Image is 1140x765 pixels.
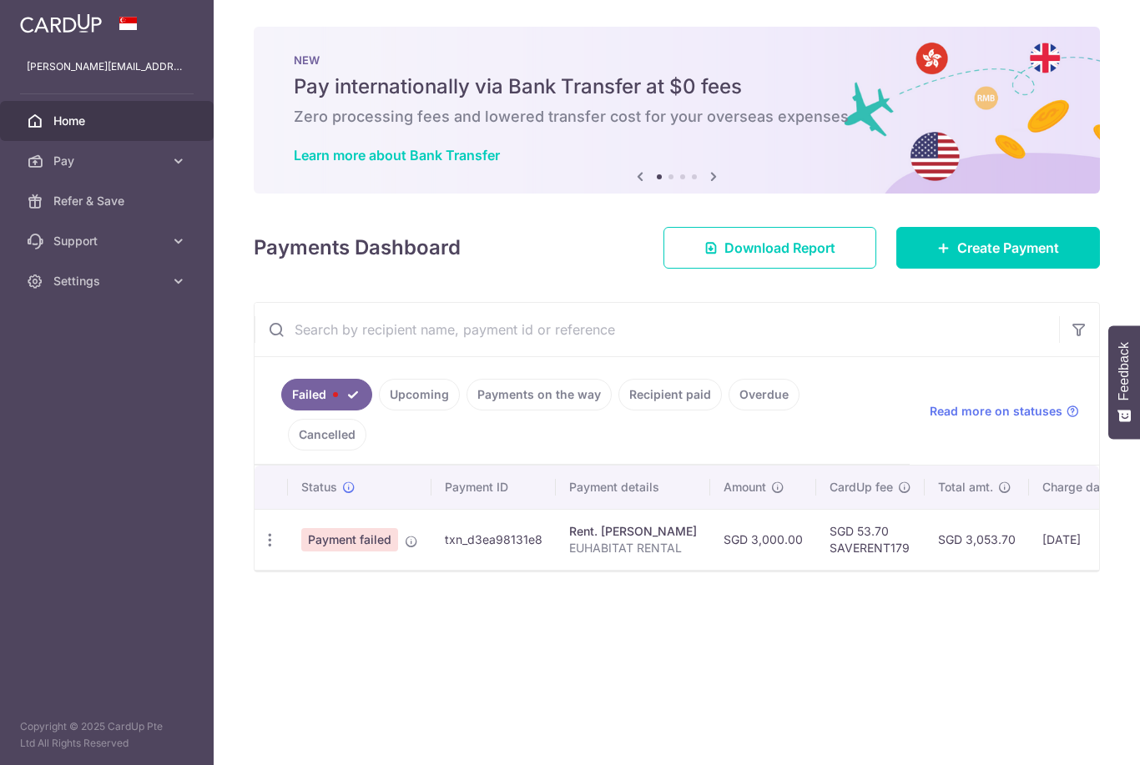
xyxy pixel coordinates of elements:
span: Create Payment [957,238,1059,258]
p: EUHABITAT RENTAL [569,540,697,556]
span: Status [301,479,337,496]
th: Payment details [556,466,710,509]
button: Feedback - Show survey [1108,325,1140,439]
a: Recipient paid [618,379,722,410]
th: Payment ID [431,466,556,509]
a: Download Report [663,227,876,269]
span: Refer & Save [53,193,164,209]
p: NEW [294,53,1060,67]
td: SGD 3,000.00 [710,509,816,570]
td: SGD 53.70 SAVERENT179 [816,509,925,570]
span: Read more on statuses [930,403,1062,420]
p: [PERSON_NAME][EMAIL_ADDRESS][DOMAIN_NAME] [27,58,187,75]
a: Overdue [729,379,800,410]
a: Upcoming [379,379,460,410]
h4: Payments Dashboard [254,233,461,263]
td: txn_d3ea98131e8 [431,509,556,570]
span: Feedback [1117,342,1132,400]
h5: Pay internationally via Bank Transfer at $0 fees [294,73,1060,100]
input: Search by recipient name, payment id or reference [255,303,1059,356]
span: CardUp fee [830,479,893,496]
h6: Zero processing fees and lowered transfer cost for your overseas expenses [294,107,1060,127]
img: Bank transfer banner [254,27,1100,194]
a: Create Payment [896,227,1100,269]
span: Charge date [1042,479,1111,496]
a: Payments on the way [467,379,612,410]
a: Read more on statuses [930,403,1079,420]
span: Download Report [724,238,835,258]
a: Learn more about Bank Transfer [294,147,500,164]
span: Home [53,113,164,129]
span: Payment failed [301,528,398,551]
span: Amount [724,479,766,496]
span: Pay [53,153,164,169]
img: CardUp [20,13,102,33]
span: Settings [53,273,164,289]
td: SGD 3,053.70 [925,509,1029,570]
span: Total amt. [938,479,993,496]
div: Rent. [PERSON_NAME] [569,523,697,540]
span: Support [53,233,164,249]
a: Failed [281,379,372,410]
a: Cancelled [288,419,366,450]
